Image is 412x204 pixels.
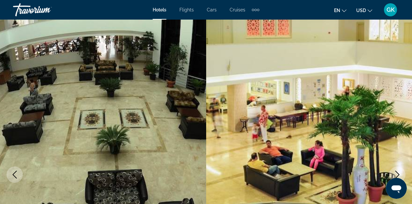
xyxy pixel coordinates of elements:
[179,7,194,12] a: Flights
[382,3,399,17] button: User Menu
[153,7,166,12] a: Hotels
[207,7,217,12] a: Cars
[387,7,395,13] span: GK
[386,178,407,199] iframe: Кнопка запуска окна обмена сообщениями
[356,6,372,15] button: Change currency
[7,166,23,183] button: Previous image
[252,5,259,15] button: Extra navigation items
[230,7,245,12] a: Cruises
[334,6,346,15] button: Change language
[13,1,78,18] a: Travorium
[389,166,405,183] button: Next image
[334,8,340,13] span: en
[356,8,366,13] span: USD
